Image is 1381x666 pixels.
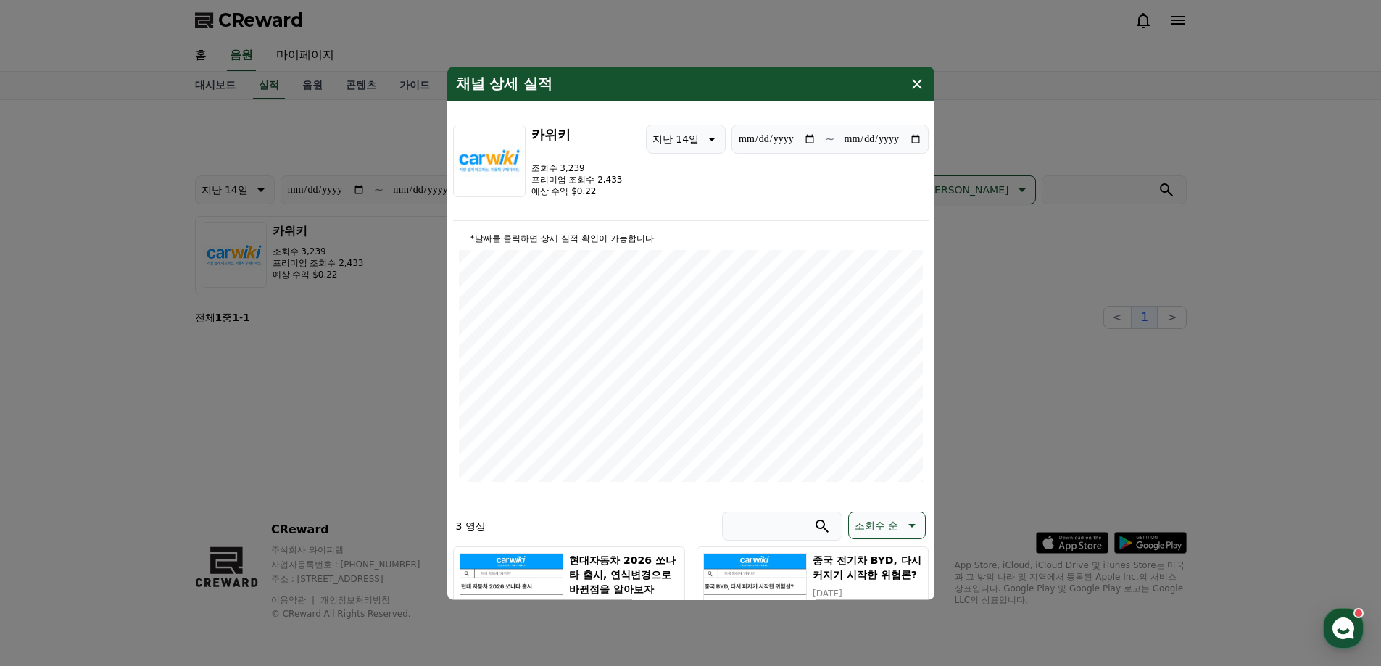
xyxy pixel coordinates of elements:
button: 조회수 순 [848,512,925,539]
a: 홈 [4,459,96,496]
p: 조회수 3,239 [531,162,623,174]
p: 3 영상 [456,519,486,533]
p: 예상 수익 $0.22 [531,186,623,197]
a: 대화 [96,459,187,496]
h5: 중국 전기차 BYD, 다시 커지기 시작한 위험론? [813,553,921,582]
p: ~ [825,130,834,148]
img: 카위키 [453,125,526,197]
a: 설정 [187,459,278,496]
span: 대화 [133,482,150,494]
h5: 현대자동차 2026 쏘나타 출시, 연식변경으로 바뀐점을 알아보자 [569,553,678,596]
p: 조회수 순 [855,515,898,536]
button: 지난 14일 [646,125,726,154]
p: *날짜를 클릭하면 상세 실적 확인이 가능합니다 [459,233,923,244]
div: modal [447,67,934,599]
p: [DATE] [813,588,921,599]
h4: 채널 상세 실적 [456,75,553,93]
h3: 카위키 [531,125,623,145]
p: 프리미엄 조회수 2,433 [531,174,623,186]
p: 지난 14일 [652,129,699,149]
span: 홈 [46,481,54,493]
span: 설정 [224,481,241,493]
